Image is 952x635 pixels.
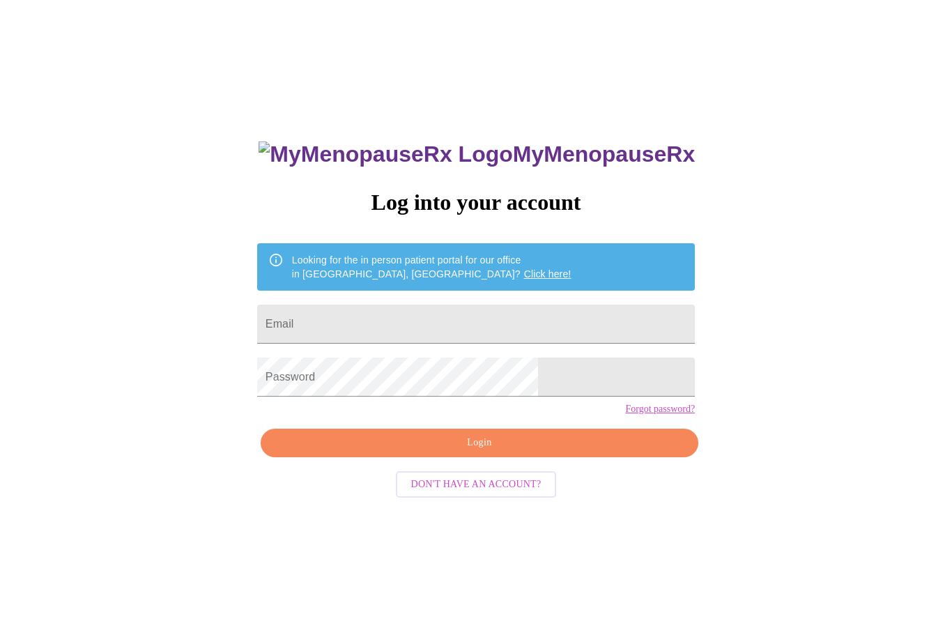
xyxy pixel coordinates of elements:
[261,429,698,457] button: Login
[257,190,695,215] h3: Log into your account
[277,434,682,452] span: Login
[259,141,512,167] img: MyMenopauseRx Logo
[524,268,571,280] a: Click here!
[392,477,560,489] a: Don't have an account?
[259,141,695,167] h3: MyMenopauseRx
[411,476,542,494] span: Don't have an account?
[292,247,571,286] div: Looking for the in person patient portal for our office in [GEOGRAPHIC_DATA], [GEOGRAPHIC_DATA]?
[396,471,557,498] button: Don't have an account?
[625,404,695,415] a: Forgot password?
